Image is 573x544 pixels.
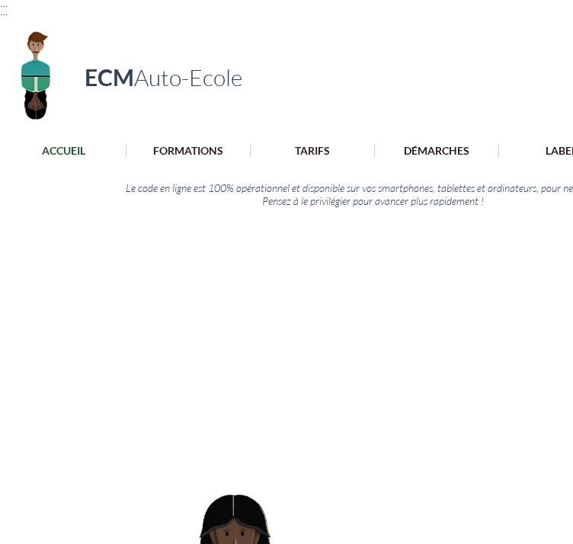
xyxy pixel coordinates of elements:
[85,63,134,91] span: ECM
[287,145,338,157] p: TARIFS
[126,145,250,157] a: FORMATIONS
[262,194,484,207] span: Pensez à le privilégier pour avancer plus rapidement !
[146,145,231,157] p: FORMATIONS
[85,63,242,91] a: ECMAuto-Ecole
[250,145,374,157] a: TARIFS
[396,145,477,157] p: DÉMARCHES
[134,63,242,91] span: Auto-Ecole
[374,145,498,157] a: DÉMARCHES
[34,145,93,157] p: ACCUEIL
[1,145,126,157] a: ACCUEIL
